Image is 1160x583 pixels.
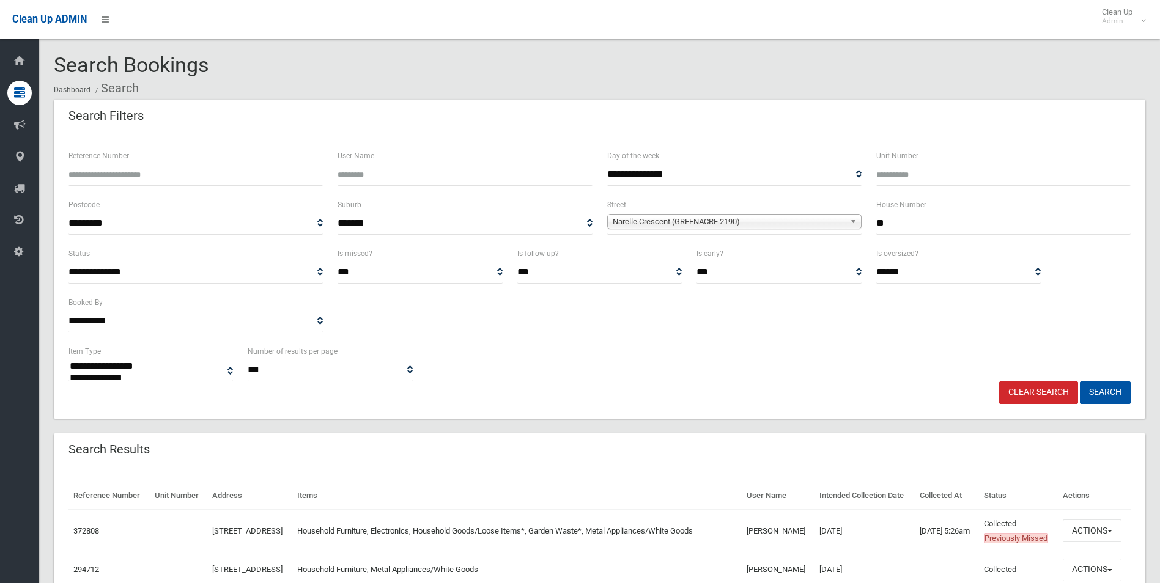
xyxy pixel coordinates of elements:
label: User Name [338,149,374,163]
a: [STREET_ADDRESS] [212,526,283,535]
small: Admin [1102,16,1132,26]
th: Address [207,482,293,510]
th: Status [979,482,1058,510]
label: Reference Number [68,149,129,163]
span: Narelle Crescent (GREENACRE 2190) [613,215,845,229]
label: Booked By [68,296,103,309]
label: Is early? [696,247,723,260]
th: User Name [742,482,815,510]
label: Item Type [68,345,101,358]
label: Status [68,247,90,260]
label: Unit Number [876,149,918,163]
td: [DATE] [815,510,915,552]
a: Dashboard [54,86,91,94]
a: 372808 [73,526,99,535]
label: Is follow up? [517,247,559,260]
span: Search Bookings [54,53,209,77]
label: Is missed? [338,247,372,260]
a: 294712 [73,565,99,574]
label: Postcode [68,198,100,211]
label: Street [607,198,626,211]
th: Actions [1058,482,1131,510]
th: Unit Number [150,482,207,510]
button: Actions [1063,519,1121,542]
td: [PERSON_NAME] [742,510,815,552]
header: Search Results [54,438,164,461]
span: Clean Up ADMIN [12,13,87,25]
a: Clear Search [999,381,1078,404]
label: House Number [876,198,926,211]
td: Household Furniture, Electronics, Household Goods/Loose Items*, Garden Waste*, Metal Appliances/W... [292,510,742,552]
td: Collected [979,510,1058,552]
td: [DATE] 5:26am [915,510,978,552]
label: Number of results per page [248,345,338,358]
th: Intended Collection Date [815,482,915,510]
label: Suburb [338,198,361,211]
label: Day of the week [607,149,659,163]
th: Collected At [915,482,978,510]
th: Items [292,482,742,510]
header: Search Filters [54,104,158,128]
span: Clean Up [1096,7,1145,26]
button: Search [1080,381,1131,404]
label: Is oversized? [876,247,918,260]
a: [STREET_ADDRESS] [212,565,283,574]
li: Search [92,77,139,100]
th: Reference Number [68,482,150,510]
button: Actions [1063,559,1121,581]
span: Previously Missed [984,533,1048,543]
